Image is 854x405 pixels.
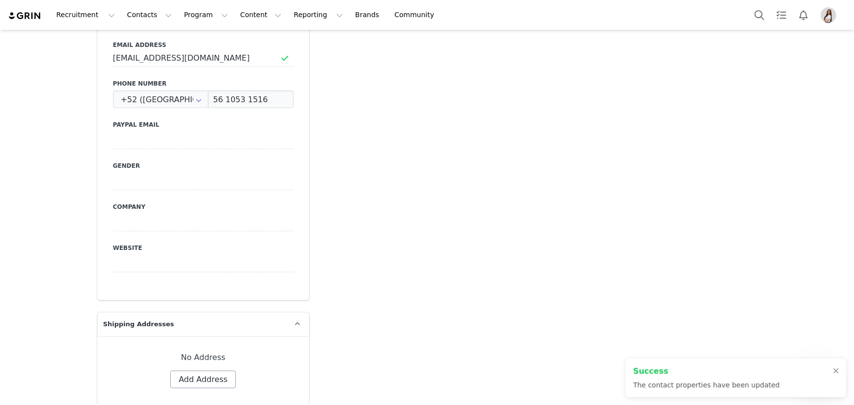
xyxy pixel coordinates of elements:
button: Add Address [170,371,236,388]
label: Gender [113,161,294,170]
button: Profile [815,7,846,23]
button: Contacts [121,4,178,26]
div: Mexico [113,90,209,108]
label: Company [113,202,294,211]
img: 7582a702-9f97-4d67-9b19-a4cb37983eda.png [821,7,836,23]
img: grin logo [8,11,42,21]
a: Community [389,4,444,26]
label: Email Address [113,41,294,49]
input: Email Address [113,49,294,67]
button: Search [749,4,770,26]
button: Recruitment [50,4,121,26]
body: Rich Text Area. Press ALT-0 for help. [8,8,402,19]
h2: Success [633,365,780,377]
input: Country [113,90,209,108]
a: Brands [349,4,388,26]
label: Paypal Email [113,120,294,129]
label: Website [113,244,294,252]
button: Notifications [793,4,814,26]
div: No Address [113,352,294,363]
p: The contact properties have been updated [633,380,780,390]
button: Reporting [288,4,348,26]
input: (XXX) XXX-XXXX [208,90,293,108]
label: Phone Number [113,79,294,88]
button: Content [234,4,288,26]
button: Program [178,4,234,26]
a: Tasks [771,4,792,26]
span: Shipping Addresses [103,319,174,329]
